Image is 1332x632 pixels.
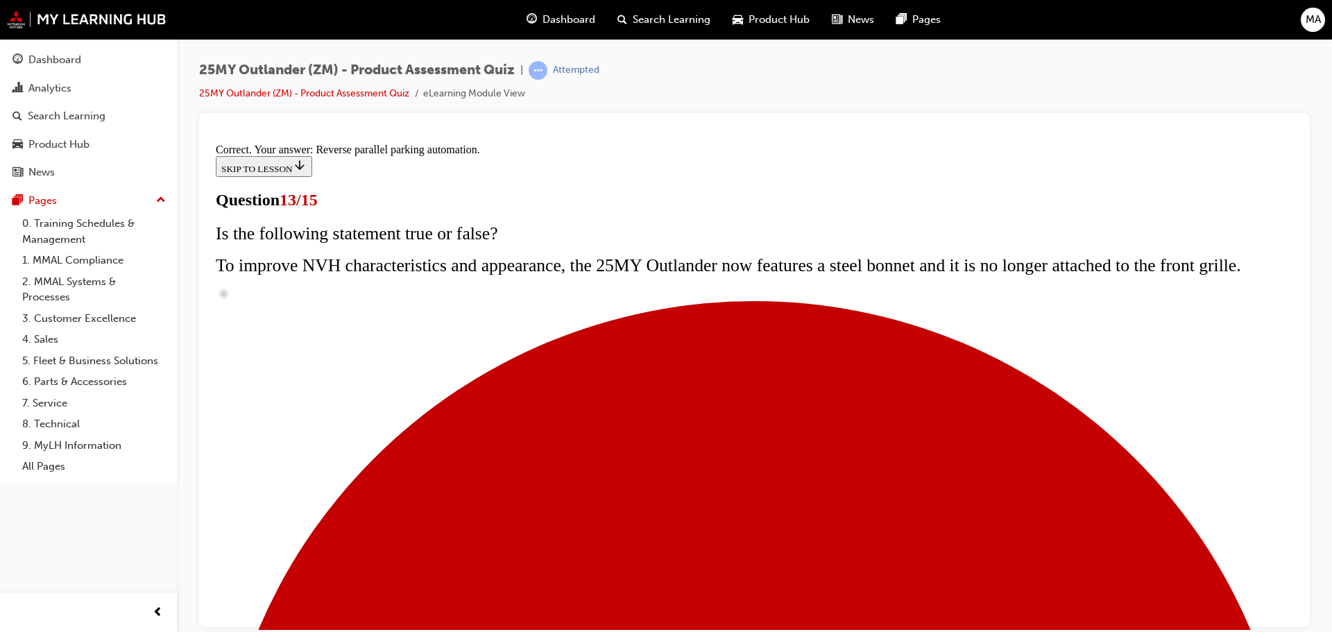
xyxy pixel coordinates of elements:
[1306,12,1321,28] span: MA
[17,393,171,414] a: 7. Service
[17,329,171,350] a: 4. Sales
[199,87,409,99] a: 25MY Outlander (ZM) - Product Assessment Quiz
[721,6,821,34] a: car-iconProduct Hub
[6,47,171,73] a: Dashboard
[6,132,171,157] a: Product Hub
[17,213,171,250] a: 0. Training Schedules & Management
[553,64,599,77] div: Attempted
[12,110,22,123] span: search-icon
[617,11,627,28] span: search-icon
[28,108,105,124] div: Search Learning
[832,11,842,28] span: news-icon
[28,193,57,209] div: Pages
[28,80,71,96] div: Analytics
[633,12,710,28] span: Search Learning
[733,11,743,28] span: car-icon
[12,54,23,67] span: guage-icon
[1301,8,1325,32] button: MA
[28,164,55,180] div: News
[885,6,952,34] a: pages-iconPages
[423,86,525,102] li: eLearning Module View
[199,62,515,78] span: 25MY Outlander (ZM) - Product Assessment Quiz
[529,61,547,80] span: learningRecordVerb_ATTEMPT-icon
[520,62,523,78] span: |
[17,456,171,477] a: All Pages
[17,371,171,393] a: 6. Parts & Accessories
[6,18,102,39] button: SKIP TO LESSON
[12,83,23,95] span: chart-icon
[11,26,96,36] span: SKIP TO LESSON
[28,137,89,153] div: Product Hub
[17,250,171,271] a: 1. MMAL Compliance
[12,195,23,207] span: pages-icon
[6,160,171,185] a: News
[6,188,171,214] button: Pages
[17,350,171,372] a: 5. Fleet & Business Solutions
[912,12,941,28] span: Pages
[6,44,171,188] button: DashboardAnalyticsSearch LearningProduct HubNews
[821,6,885,34] a: news-iconNews
[153,604,163,622] span: prev-icon
[156,191,166,210] span: up-icon
[749,12,810,28] span: Product Hub
[848,12,874,28] span: News
[6,76,171,101] a: Analytics
[543,12,595,28] span: Dashboard
[17,308,171,330] a: 3. Customer Excellence
[515,6,606,34] a: guage-iconDashboard
[6,103,171,129] a: Search Learning
[12,166,23,179] span: news-icon
[7,10,166,28] img: mmal
[606,6,721,34] a: search-iconSearch Learning
[896,11,907,28] span: pages-icon
[6,6,1083,18] div: Correct. Your answer: Reverse parallel parking automation.
[527,11,537,28] span: guage-icon
[17,271,171,308] a: 2. MMAL Systems & Processes
[17,435,171,456] a: 9. MyLH Information
[28,52,81,68] div: Dashboard
[12,139,23,151] span: car-icon
[17,413,171,435] a: 8. Technical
